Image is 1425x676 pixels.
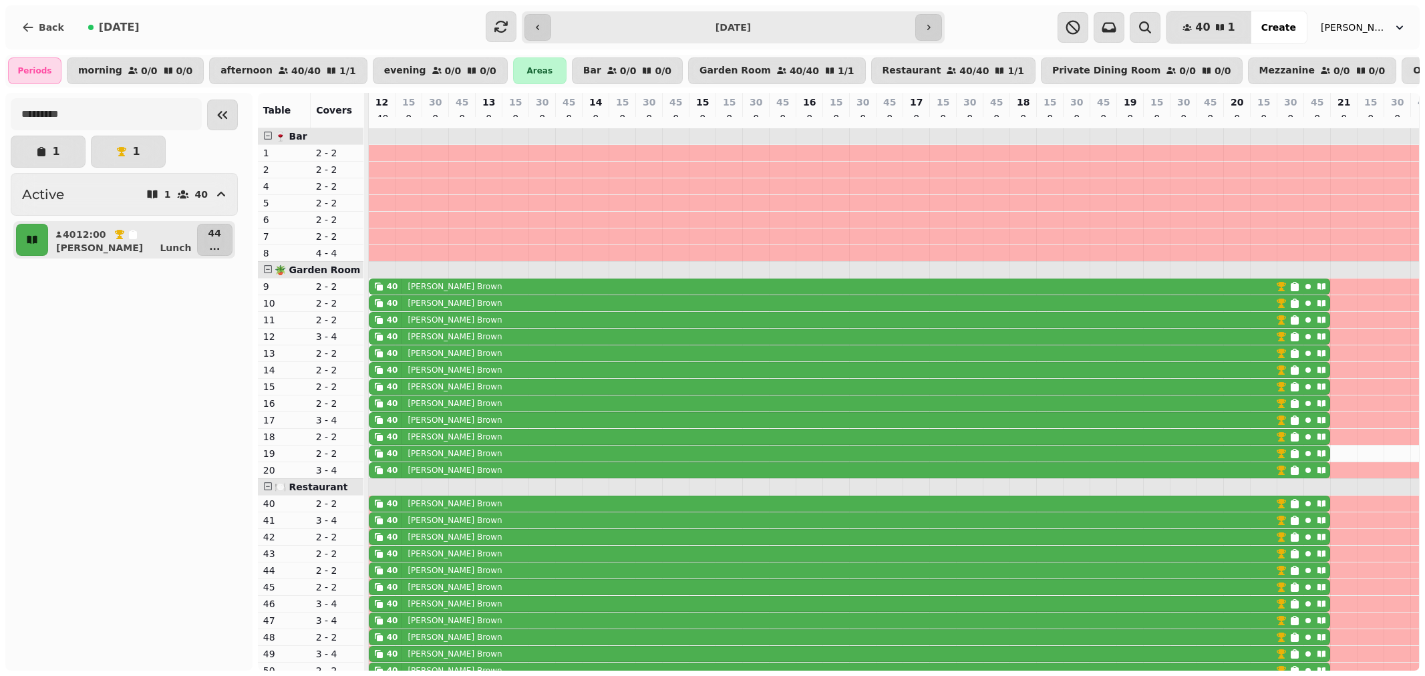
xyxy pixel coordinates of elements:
div: 40 [387,315,398,325]
p: 20 [263,464,305,477]
p: 40 [376,112,387,125]
p: 15 [1150,96,1163,109]
p: 2 - 2 [316,564,358,577]
p: [PERSON_NAME] Brown [408,432,502,442]
p: 45 [456,96,468,109]
p: 30 [1070,96,1083,109]
p: 0 [1072,112,1082,125]
p: 45 [1204,96,1217,109]
div: 40 [387,548,398,559]
p: 0 [831,112,842,125]
p: 3 - 4 [316,330,358,343]
p: 2 - 2 [316,347,358,360]
p: 0 [991,112,1002,125]
p: ... [208,240,221,253]
p: 49 [263,647,305,661]
div: 40 [387,532,398,542]
p: [PERSON_NAME] Brown [408,365,502,375]
p: 0 [484,112,494,125]
p: 30 [750,96,762,109]
p: 47 [263,614,305,627]
p: 30 [643,96,655,109]
button: [PERSON_NAME] Restaurant [1313,15,1414,39]
p: [PERSON_NAME] Brown [408,348,502,359]
p: Garden Room [699,65,771,76]
p: 0 [1018,112,1029,125]
button: Active140 [11,173,238,216]
p: 14 [589,96,602,109]
p: 0 [858,112,868,125]
p: 3 - 4 [316,514,358,527]
p: 3 - 4 [316,597,358,611]
p: [PERSON_NAME] Brown [408,381,502,392]
p: 15 [723,96,736,109]
p: 2 - 2 [316,530,358,544]
p: 0 [457,112,468,125]
div: 40 [387,498,398,509]
h2: Active [22,185,64,204]
p: 13 [263,347,305,360]
p: [PERSON_NAME] Brown [408,649,502,659]
p: 0 [1366,112,1376,125]
p: 30 [1284,96,1297,109]
p: 0 [1152,112,1162,125]
p: 0 [1259,112,1269,125]
p: 18 [263,430,305,444]
p: 1 / 1 [339,66,356,75]
p: 0 [671,112,681,125]
div: 40 [387,398,398,409]
p: [PERSON_NAME] Brown [408,281,502,292]
p: 30 [536,96,548,109]
p: [PERSON_NAME] Brown [408,599,502,609]
p: 15 [263,380,305,393]
p: [PERSON_NAME] Brown [408,398,502,409]
p: 0 / 0 [1179,66,1196,75]
p: 2 - 2 [316,497,358,510]
p: 15 [1257,96,1270,109]
div: 40 [387,599,398,609]
p: 1 [132,146,140,157]
p: 3 - 4 [316,647,358,661]
span: 1 [1228,22,1235,33]
p: 9 [263,280,305,293]
div: 40 [387,415,398,426]
p: 0 [1339,112,1350,125]
span: 🍽️ Restaurant [275,482,348,492]
p: [PERSON_NAME] Brown [408,632,502,643]
div: 40 [387,649,398,659]
p: [PERSON_NAME] Brown [408,548,502,559]
p: 3 - 4 [316,614,358,627]
p: 2 - 2 [316,280,358,293]
p: 0 [1125,112,1136,125]
p: 40 [263,497,305,510]
p: 0 [510,112,521,125]
p: 0 / 0 [1215,66,1231,75]
div: 40 [387,365,398,375]
p: 4 - 4 [316,246,358,260]
button: evening0/00/0 [373,57,508,84]
p: 21 [1337,96,1350,109]
p: 0 [1178,112,1189,125]
p: 0 [591,112,601,125]
p: [PERSON_NAME] Brown [408,448,502,459]
button: Private Dining Room0/00/0 [1041,57,1243,84]
p: 2 - 2 [316,547,358,560]
p: 1 [164,190,171,199]
button: morning0/00/0 [67,57,204,84]
p: 1 / 1 [1007,66,1024,75]
p: 0 [1312,112,1323,125]
p: 2 - 2 [316,397,358,410]
span: 🍷 Bar [275,131,307,142]
p: 0 [1392,112,1403,125]
p: 6 [263,213,305,226]
p: 15 [509,96,522,109]
span: [DATE] [99,22,140,33]
button: Collapse sidebar [207,100,238,130]
p: 40 / 40 [959,66,989,75]
p: 0 / 0 [1333,66,1350,75]
button: Garden Room40/401/1 [688,57,866,84]
div: 40 [387,632,398,643]
p: 15 [696,96,709,109]
p: 0 [1045,112,1056,125]
p: 43 [263,547,305,560]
